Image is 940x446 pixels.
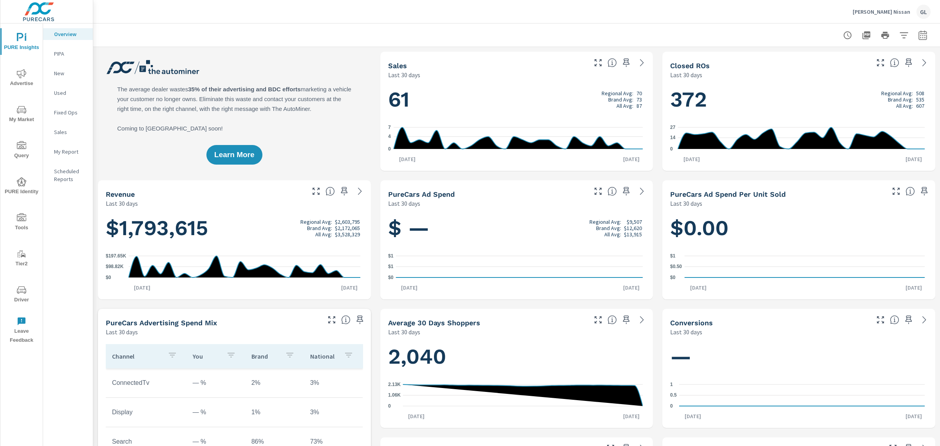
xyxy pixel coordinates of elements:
[890,185,902,198] button: Make Fullscreen
[607,58,617,67] span: Number of vehicles sold by the dealership over the selected date range. [Source: This data is sou...
[54,128,87,136] p: Sales
[624,225,642,231] p: $12,620
[388,264,394,270] text: $1
[608,96,633,103] p: Brand Avg:
[670,135,676,141] text: 14
[915,27,931,43] button: Select Date Range
[670,403,673,409] text: 0
[354,185,366,198] a: See more details in report
[670,146,673,152] text: 0
[43,87,93,99] div: Used
[388,125,391,130] text: 7
[304,373,363,393] td: 3%
[3,249,40,268] span: Tier2
[54,69,87,77] p: New
[388,343,645,370] h1: 2,040
[607,315,617,325] span: A rolling 30 day total of daily Shoppers on the dealership website, averaged over the selected da...
[881,90,913,96] p: Regional Avg:
[304,402,363,422] td: 3%
[0,24,43,348] div: nav menu
[106,215,363,241] h1: $1,793,615
[890,315,899,325] span: The number of dealer-specified goals completed by a visitor. [Source: This data is provided by th...
[388,403,391,409] text: 0
[307,225,332,231] p: Brand Avg:
[636,90,642,96] p: 70
[336,284,363,292] p: [DATE]
[888,96,913,103] p: Brand Avg:
[853,8,910,15] p: [PERSON_NAME] Nissan
[106,264,124,270] text: $98.82K
[670,327,702,337] p: Last 30 days
[670,382,673,387] text: 1
[128,284,156,292] p: [DATE]
[670,199,702,208] p: Last 30 days
[896,103,913,109] p: All Avg:
[186,402,245,422] td: — %
[906,187,915,196] span: Average cost of advertising per each vehicle sold at the dealer over the selected date range. The...
[335,225,360,231] p: $2,172,065
[388,134,391,140] text: 4
[54,30,87,38] p: Overview
[620,56,633,69] span: Save this to your personalized report
[670,86,927,113] h1: 372
[54,89,87,97] p: Used
[354,314,366,326] span: Save this to your personalized report
[54,167,87,183] p: Scheduled Reports
[902,314,915,326] span: Save this to your personalized report
[916,90,924,96] p: 508
[679,412,707,420] p: [DATE]
[918,56,931,69] a: See more details in report
[106,199,138,208] p: Last 30 days
[388,327,420,337] p: Last 30 days
[388,253,394,259] text: $1
[388,190,455,198] h5: PureCars Ad Spend
[636,185,648,198] a: See more details in report
[245,373,304,393] td: 2%
[670,190,786,198] h5: PureCars Ad Spend Per Unit Sold
[106,253,126,259] text: $197.65K
[106,327,138,337] p: Last 30 days
[624,231,642,238] p: $13,915
[918,314,931,326] a: See more details in report
[43,48,93,60] div: PIPA
[106,275,111,280] text: $0
[388,199,420,208] p: Last 30 days
[670,275,676,280] text: $0
[670,253,676,259] text: $1
[186,373,245,393] td: — %
[604,231,621,238] p: All Avg:
[618,412,645,420] p: [DATE]
[43,165,93,185] div: Scheduled Reports
[616,103,633,109] p: All Avg:
[874,314,887,326] button: Make Fullscreen
[877,27,893,43] button: Print Report
[245,402,304,422] td: 1%
[112,352,161,360] p: Channel
[607,187,617,196] span: Total cost of media for all PureCars channels for the selected dealership group over the selected...
[394,155,421,163] p: [DATE]
[388,86,645,113] h1: 61
[325,187,335,196] span: Total sales revenue over the selected date range. [Source: This data is sourced from the dealer’s...
[3,69,40,88] span: Advertise
[300,219,332,225] p: Regional Avg:
[335,219,360,225] p: $2,603,795
[618,155,645,163] p: [DATE]
[43,28,93,40] div: Overview
[900,284,927,292] p: [DATE]
[388,146,391,152] text: 0
[685,284,712,292] p: [DATE]
[388,70,420,80] p: Last 30 days
[890,58,899,67] span: Number of Repair Orders Closed by the selected dealership group over the selected time range. [So...
[596,225,621,231] p: Brand Avg:
[678,155,705,163] p: [DATE]
[315,231,332,238] p: All Avg:
[214,151,254,158] span: Learn More
[3,105,40,124] span: My Market
[193,352,220,360] p: You
[636,103,642,109] p: 87
[636,56,648,69] a: See more details in report
[310,185,322,198] button: Make Fullscreen
[670,125,676,130] text: 27
[388,275,394,280] text: $0
[54,109,87,116] p: Fixed Ops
